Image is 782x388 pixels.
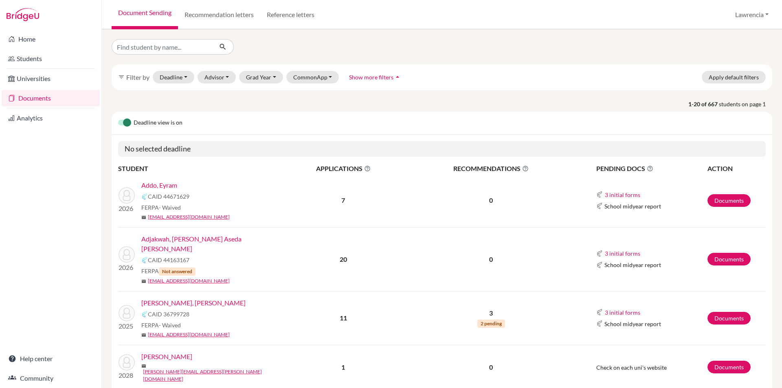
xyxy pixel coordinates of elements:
span: 2 pending [477,320,505,328]
a: Documents [707,312,751,324]
img: Kwasi Korankye, John Clinton [119,305,135,321]
p: 0 [406,195,576,205]
a: [PERSON_NAME], [PERSON_NAME] [141,298,246,308]
span: CAID 44163167 [148,256,189,264]
p: 0 [406,254,576,264]
img: Nkansah, Eliezer Ama Agyeiwaa [119,354,135,370]
span: students on page 1 [719,100,772,108]
a: Home [2,31,100,47]
span: mail [141,215,146,220]
button: Advisor [198,71,236,83]
span: mail [141,364,146,368]
button: 3 initial forms [604,308,641,317]
a: [EMAIL_ADDRESS][DOMAIN_NAME] [148,277,230,285]
img: Adjakwah, Humphrey Aseda Owusu [119,246,135,263]
span: mail [141,279,146,284]
span: mail [141,333,146,338]
span: APPLICATIONS [281,164,405,173]
b: 11 [340,314,347,322]
span: - Waived [159,322,181,329]
b: 7 [341,196,345,204]
strong: 1-20 of 667 [688,100,719,108]
span: Check on each uni's website [596,364,667,371]
a: [PERSON_NAME] [141,352,192,362]
img: Common App logo [596,309,603,316]
a: Universities [2,70,100,87]
button: CommonApp [286,71,339,83]
p: 3 [406,308,576,318]
span: CAID 36799728 [148,310,189,318]
span: - Waived [159,204,181,211]
p: 0 [406,362,576,372]
a: Students [2,50,100,67]
th: ACTION [707,163,766,174]
a: Documents [707,361,751,373]
span: FERPA [141,203,181,212]
span: School midyear report [604,261,661,269]
img: Common App logo [596,203,603,209]
button: 3 initial forms [604,190,641,199]
span: FERPA [141,267,195,276]
button: Lawrencia [731,7,772,22]
img: Common App logo [596,191,603,198]
b: 20 [340,255,347,263]
p: 2025 [119,321,135,331]
a: Analytics [2,110,100,126]
button: Apply default filters [702,71,766,83]
img: Common App logo [141,193,148,200]
span: Deadline view is on [134,118,182,128]
a: Help center [2,351,100,367]
span: PENDING DOCS [596,164,707,173]
img: Bridge-U [7,8,39,21]
a: Community [2,370,100,386]
span: School midyear report [604,320,661,328]
b: 1 [341,363,345,371]
a: Documents [2,90,100,106]
p: 2028 [119,370,135,380]
p: 2026 [119,204,135,213]
i: filter_list [118,74,125,80]
button: 3 initial forms [604,249,641,258]
p: 2026 [119,263,135,272]
span: Show more filters [349,74,393,81]
th: STUDENT [118,163,281,174]
button: Deadline [153,71,194,83]
span: RECOMMENDATIONS [406,164,576,173]
span: Not answered [159,267,195,276]
img: Common App logo [596,262,603,268]
a: [PERSON_NAME][EMAIL_ADDRESS][PERSON_NAME][DOMAIN_NAME] [143,368,287,383]
img: Common App logo [596,250,603,257]
i: arrow_drop_up [393,73,402,81]
button: Show more filtersarrow_drop_up [342,71,409,83]
a: Adjakwah, [PERSON_NAME] Aseda [PERSON_NAME] [141,234,287,254]
button: Grad Year [239,71,283,83]
input: Find student by name... [112,39,213,55]
img: Common App logo [141,257,148,263]
img: Common App logo [596,320,603,327]
a: Documents [707,194,751,207]
img: Common App logo [141,311,148,318]
span: FERPA [141,321,181,329]
h5: No selected deadline [118,141,766,157]
a: [EMAIL_ADDRESS][DOMAIN_NAME] [148,331,230,338]
span: Filter by [126,73,149,81]
a: Addo, Eyram [141,180,177,190]
a: Documents [707,253,751,265]
span: School midyear report [604,202,661,210]
img: Addo, Eyram [119,187,135,204]
span: CAID 44671629 [148,192,189,201]
a: [EMAIL_ADDRESS][DOMAIN_NAME] [148,213,230,221]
